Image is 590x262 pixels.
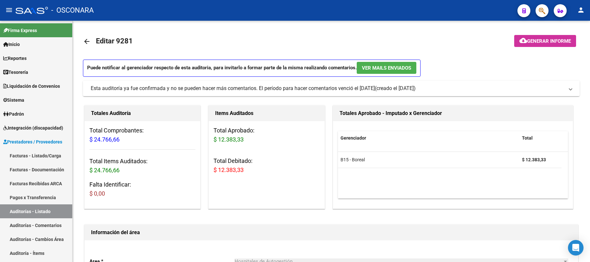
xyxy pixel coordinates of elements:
[89,180,195,198] h3: Falta Identificar:
[89,157,195,175] h3: Total Items Auditados:
[83,38,91,45] mat-icon: arrow_back
[51,3,94,17] span: - OSCONARA
[214,136,244,143] span: $ 12.383,33
[338,131,519,145] datatable-header-cell: Gerenciador
[5,6,13,14] mat-icon: menu
[214,166,244,173] span: $ 12.383,33
[83,81,580,96] mat-expansion-panel-header: Esta auditoría ya fue confirmada y no se pueden hacer más comentarios. El período para hacer come...
[3,138,62,145] span: Prestadores / Proveedores
[83,60,421,77] p: Puede notificar al gerenciador respecto de esta auditoria, para invitarlo a formar parte de la mi...
[89,126,195,144] h3: Total Comprobantes:
[214,126,319,144] h3: Total Aprobado:
[568,240,584,256] div: Open Intercom Messenger
[3,110,24,118] span: Padrón
[3,97,24,104] span: Sistema
[89,136,120,143] span: $ 24.766,66
[527,38,571,44] span: Generar informe
[362,65,411,71] span: Ver Mails Enviados
[91,227,572,238] h1: Información del área
[96,37,133,45] span: Editar 9281
[3,41,20,48] span: Inicio
[3,55,27,62] span: Reportes
[522,135,533,141] span: Total
[214,156,319,175] h3: Total Debitado:
[514,35,576,47] button: Generar informe
[3,83,60,90] span: Liquidación de Convenios
[89,167,120,174] span: $ 24.766,66
[519,37,527,44] mat-icon: cloud_download
[3,69,28,76] span: Tesorería
[89,190,105,197] span: $ 0,00
[3,124,63,131] span: Integración (discapacidad)
[91,85,375,92] div: Esta auditoría ya fue confirmada y no se pueden hacer más comentarios. El período para hacer come...
[341,157,365,162] span: B15 - Boreal
[3,27,37,34] span: Firma Express
[340,108,567,119] h1: Totales Aprobado - Imputado x Gerenciador
[91,108,194,119] h1: Totales Auditoría
[519,131,561,145] datatable-header-cell: Total
[577,6,585,14] mat-icon: person
[522,157,546,162] strong: $ 12.383,33
[357,62,416,74] button: Ver Mails Enviados
[375,85,416,92] span: (creado el [DATE])
[215,108,318,119] h1: Items Auditados
[341,135,366,141] span: Gerenciador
